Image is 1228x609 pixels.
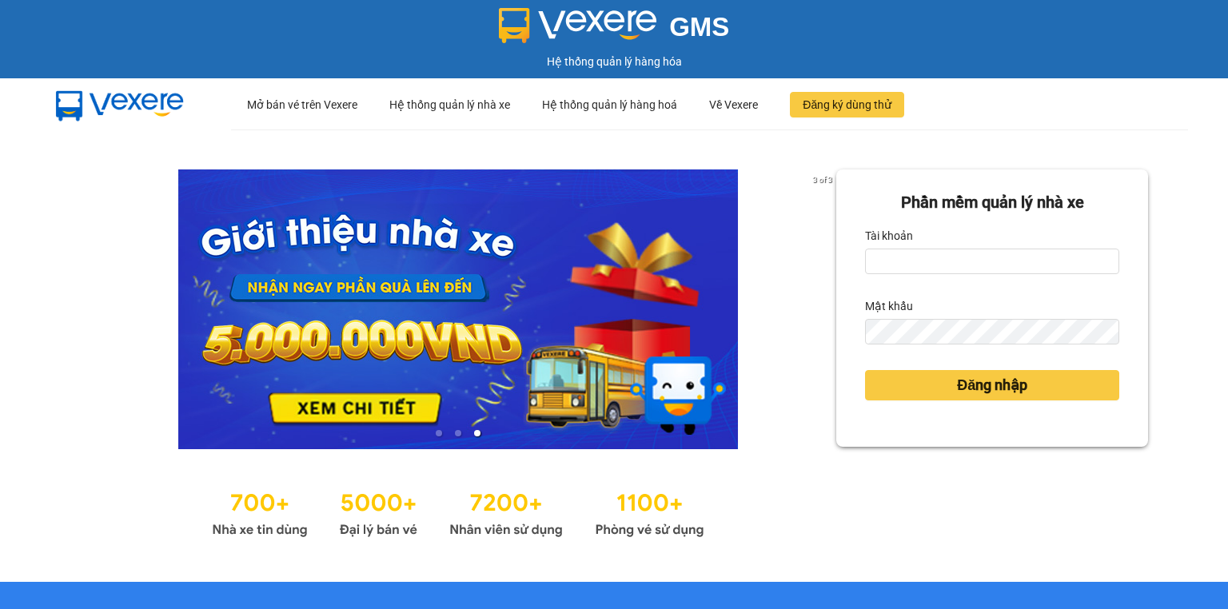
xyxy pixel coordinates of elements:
div: Hệ thống quản lý hàng hoá [542,79,677,130]
img: Statistics.png [212,481,704,542]
span: Đăng nhập [957,374,1027,396]
div: Về Vexere [709,79,758,130]
div: Hệ thống quản lý hàng hóa [4,53,1224,70]
span: Đăng ký dùng thử [803,96,891,113]
span: GMS [669,12,729,42]
li: slide item 2 [455,430,461,436]
label: Mật khẩu [865,293,913,319]
p: 3 of 3 [808,169,836,190]
img: logo 2 [499,8,657,43]
input: Mật khẩu [865,319,1119,344]
input: Tài khoản [865,249,1119,274]
div: Phần mềm quản lý nhà xe [865,190,1119,215]
div: Mở bán vé trên Vexere [247,79,357,130]
li: slide item 3 [474,430,480,436]
img: mbUUG5Q.png [40,78,200,131]
button: previous slide / item [80,169,102,449]
li: slide item 1 [436,430,442,436]
button: next slide / item [814,169,836,449]
button: Đăng ký dùng thử [790,92,904,117]
a: GMS [499,24,730,37]
button: Đăng nhập [865,370,1119,400]
label: Tài khoản [865,223,913,249]
div: Hệ thống quản lý nhà xe [389,79,510,130]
